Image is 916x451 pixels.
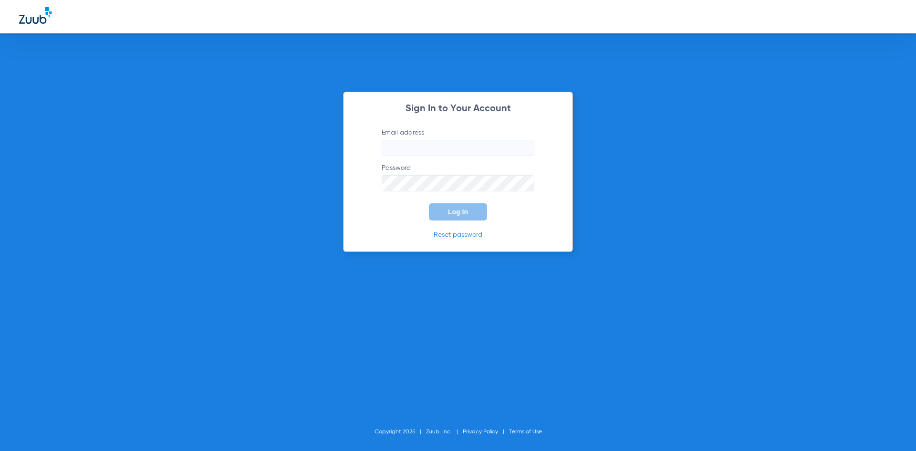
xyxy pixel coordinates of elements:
[448,208,468,216] span: Log In
[375,427,426,437] li: Copyright 2025
[382,175,534,191] input: Password
[367,104,549,114] h2: Sign In to Your Account
[868,405,916,451] iframe: Chat Widget
[382,163,534,191] label: Password
[382,140,534,156] input: Email address
[382,128,534,156] label: Email address
[509,429,542,435] a: Terms of Use
[463,429,498,435] a: Privacy Policy
[426,427,463,437] li: Zuub, Inc.
[19,7,52,24] img: Zuub Logo
[434,231,482,238] a: Reset password
[429,203,487,220] button: Log In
